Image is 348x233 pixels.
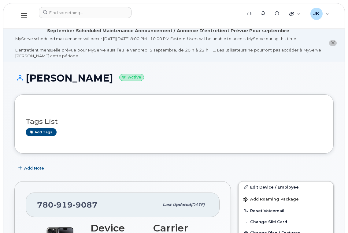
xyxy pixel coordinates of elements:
[24,165,44,171] span: Add Note
[239,193,333,205] button: Add Roaming Package
[239,216,333,227] button: Change SIM Card
[54,200,73,209] span: 919
[14,73,334,83] h1: [PERSON_NAME]
[329,40,337,46] button: close notification
[26,128,57,136] a: Add tags
[37,200,98,209] span: 780
[239,181,333,193] a: Edit Device / Employee
[73,200,98,209] span: 9087
[243,197,299,203] span: Add Roaming Package
[26,118,322,125] h3: Tags List
[191,202,205,207] span: [DATE]
[14,163,49,174] button: Add Note
[163,202,191,207] span: Last updated
[47,28,289,34] div: September Scheduled Maintenance Announcement / Annonce D'entretient Prévue Pour septembre
[15,36,321,59] div: MyServe scheduled maintenance will occur [DATE][DATE] 8:00 PM - 10:00 PM Eastern. Users will be u...
[119,74,144,81] small: Active
[239,205,333,216] button: Reset Voicemail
